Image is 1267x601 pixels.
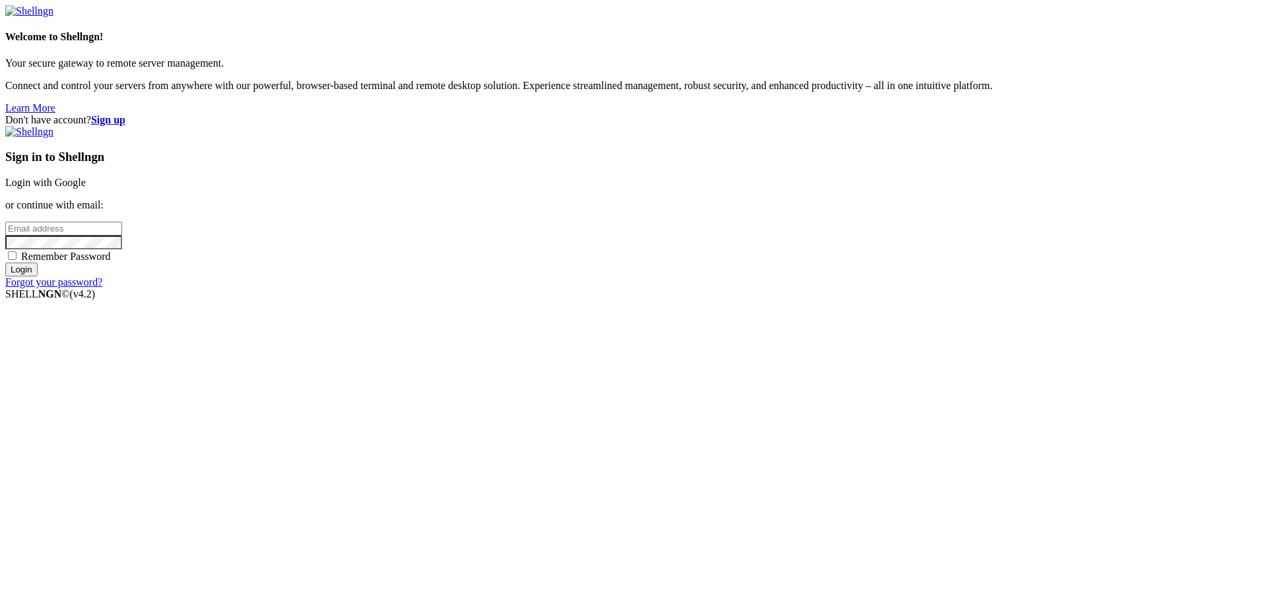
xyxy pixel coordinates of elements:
a: Forgot your password? [5,276,102,288]
a: Sign up [91,114,125,125]
input: Login [5,263,38,276]
input: Email address [5,222,122,236]
a: Learn More [5,102,55,113]
p: Connect and control your servers from anywhere with our powerful, browser-based terminal and remo... [5,80,1262,92]
img: Shellngn [5,126,53,138]
span: 4.2.0 [70,288,96,300]
img: Shellngn [5,5,53,17]
b: NGN [38,288,62,300]
div: Don't have account? [5,114,1262,126]
h4: Welcome to Shellngn! [5,31,1262,43]
input: Remember Password [8,251,16,260]
p: Your secure gateway to remote server management. [5,57,1262,69]
span: Remember Password [21,251,111,262]
p: or continue with email: [5,199,1262,211]
h3: Sign in to Shellngn [5,150,1262,164]
a: Login with Google [5,177,86,188]
span: SHELL © [5,288,95,300]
